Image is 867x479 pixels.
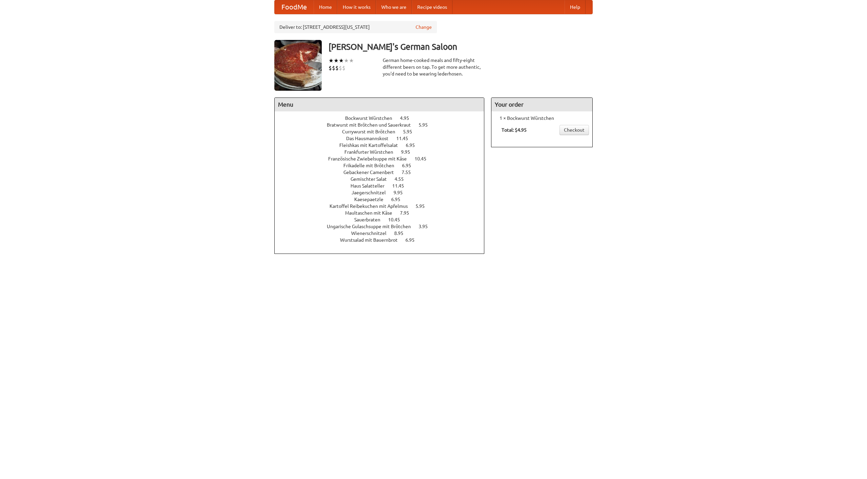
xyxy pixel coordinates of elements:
span: 6.95 [391,197,407,202]
a: Help [565,0,586,14]
a: FoodMe [275,0,314,14]
div: German home-cooked meals and fifty-eight different beers on tap. To get more authentic, you'd nee... [383,57,484,77]
a: Frankfurter Würstchen 9.95 [344,149,423,155]
span: Wurstsalad mit Bauernbrot [340,237,404,243]
a: Frikadelle mit Brötchen 6.95 [343,163,424,168]
li: $ [329,64,332,72]
span: Bratwurst mit Brötchen und Sauerkraut [327,122,418,128]
a: Jaegerschnitzel 9.95 [352,190,415,195]
span: Frikadelle mit Brötchen [343,163,401,168]
span: 9.95 [401,149,417,155]
span: Französische Zwiebelsuppe mit Käse [328,156,414,161]
a: Bratwurst mit Brötchen und Sauerkraut 5.95 [327,122,440,128]
a: Who we are [376,0,412,14]
li: ★ [334,57,339,64]
a: Französische Zwiebelsuppe mit Käse 10.45 [328,156,439,161]
span: 5.95 [416,203,431,209]
a: Change [416,24,432,30]
span: Currywurst mit Brötchen [342,129,402,134]
li: $ [339,64,342,72]
h4: Menu [275,98,484,111]
a: Gebackener Camenbert 7.55 [343,170,423,175]
span: Jaegerschnitzel [352,190,393,195]
span: 3.95 [419,224,435,229]
a: Das Hausmannskost 11.45 [346,136,421,141]
span: Gemischter Salat [351,176,394,182]
a: Kartoffel Reibekuchen mit Apfelmus 5.95 [330,203,437,209]
span: Wienerschnitzel [351,231,393,236]
li: $ [335,64,339,72]
span: 7.55 [402,170,418,175]
li: 1 × Bockwurst Würstchen [495,115,589,122]
span: Gebackener Camenbert [343,170,401,175]
li: ★ [329,57,334,64]
span: Frankfurter Würstchen [344,149,400,155]
li: ★ [349,57,354,64]
span: Sauerbraten [354,217,387,222]
a: Ungarische Gulaschsuppe mit Brötchen 3.95 [327,224,440,229]
span: 10.45 [388,217,407,222]
span: Bockwurst Würstchen [345,115,399,121]
img: angular.jpg [274,40,322,91]
span: 9.95 [394,190,409,195]
span: Fleishkas mit Kartoffelsalat [339,143,405,148]
span: Haus Salatteller [351,183,391,189]
span: 6.95 [402,163,418,168]
span: 11.45 [392,183,411,189]
span: 5.95 [419,122,435,128]
a: Gemischter Salat 4.55 [351,176,416,182]
a: Maultaschen mit Käse 7.95 [345,210,422,216]
span: Maultaschen mit Käse [345,210,399,216]
span: Kartoffel Reibekuchen mit Apfelmus [330,203,415,209]
li: $ [332,64,335,72]
h3: [PERSON_NAME]'s German Saloon [329,40,593,53]
span: Ungarische Gulaschsuppe mit Brötchen [327,224,418,229]
b: Total: $4.95 [502,127,527,133]
span: 4.95 [400,115,416,121]
a: Sauerbraten 10.45 [354,217,413,222]
span: Kaesepaetzle [354,197,390,202]
span: 5.95 [403,129,419,134]
li: $ [342,64,345,72]
h4: Your order [491,98,592,111]
span: 7.95 [400,210,416,216]
span: 10.45 [415,156,433,161]
a: Recipe videos [412,0,452,14]
a: Home [314,0,337,14]
li: ★ [344,57,349,64]
span: 11.45 [396,136,415,141]
a: Bockwurst Würstchen 4.95 [345,115,422,121]
span: 6.95 [405,237,421,243]
span: Das Hausmannskost [346,136,395,141]
a: Currywurst mit Brötchen 5.95 [342,129,425,134]
a: Checkout [559,125,589,135]
a: Wurstsalad mit Bauernbrot 6.95 [340,237,427,243]
a: Wienerschnitzel 8.95 [351,231,416,236]
span: 8.95 [394,231,410,236]
a: Haus Salatteller 11.45 [351,183,417,189]
a: Kaesepaetzle 6.95 [354,197,413,202]
a: Fleishkas mit Kartoffelsalat 6.95 [339,143,427,148]
span: 4.55 [395,176,410,182]
a: How it works [337,0,376,14]
span: 6.95 [406,143,422,148]
li: ★ [339,57,344,64]
div: Deliver to: [STREET_ADDRESS][US_STATE] [274,21,437,33]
